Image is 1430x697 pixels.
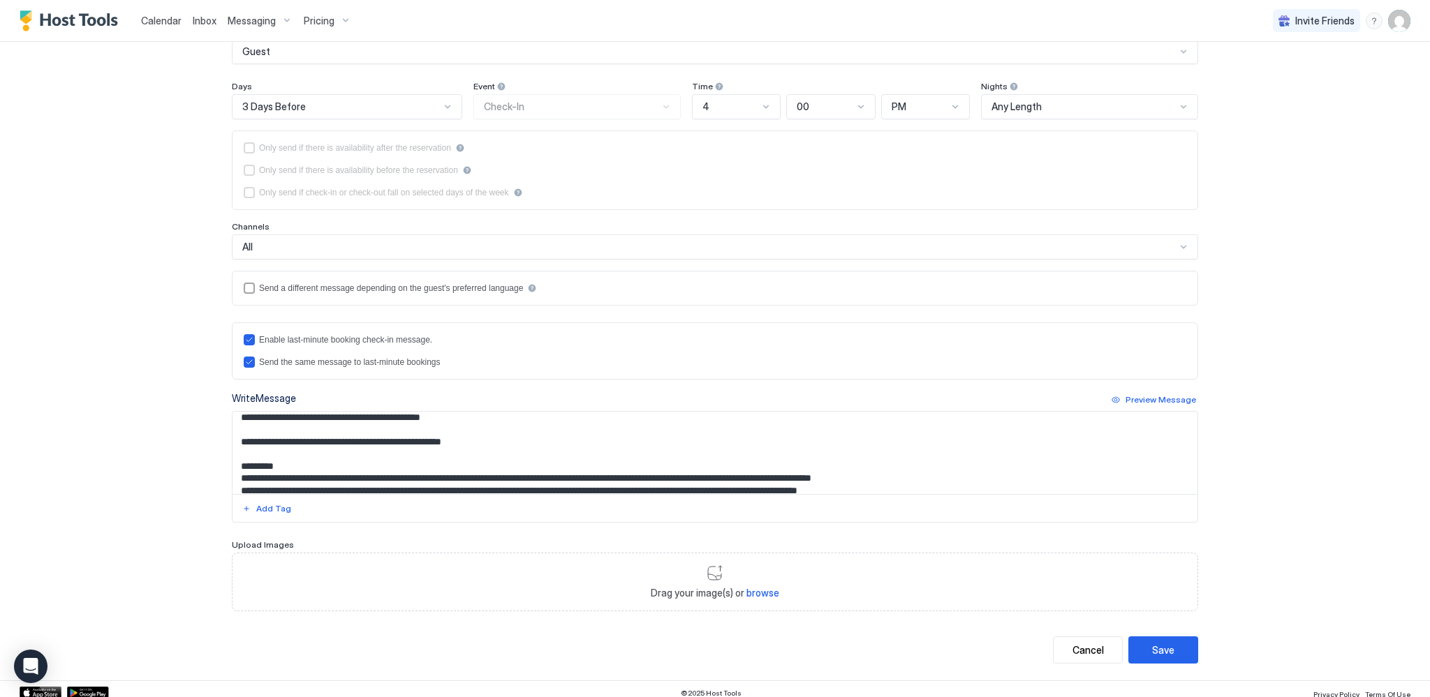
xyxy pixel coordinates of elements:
[1152,643,1174,657] div: Save
[651,587,779,599] span: Drag your image(s) or
[244,357,1186,368] div: lastMinuteMessageIsTheSame
[702,100,709,113] span: 4
[141,13,182,28] a: Calendar
[242,241,253,253] span: All
[232,221,270,232] span: Channels
[242,100,306,113] span: 3 Days Before
[228,15,276,27] span: Messaging
[244,283,1186,294] div: languagesEnabled
[259,188,509,197] div: Only send if check-in or check-out fall on selected days of the week
[240,500,293,517] button: Add Tag
[256,502,291,515] div: Add Tag
[242,45,270,58] span: Guest
[1110,391,1198,408] button: Preview Message
[20,10,124,31] a: Host Tools Logo
[259,335,432,345] div: Enable last-minute booking check-in message.
[259,165,458,175] div: Only send if there is availability before the reservation
[892,100,906,113] span: PM
[233,412,1197,494] textarea: Input Field
[473,81,495,91] span: Event
[1072,643,1104,657] div: Cancel
[259,357,440,367] div: Send the same message to last-minute bookings
[232,81,252,91] span: Days
[232,391,296,405] div: Write Message
[797,100,809,113] span: 00
[1366,13,1383,29] div: menu
[244,187,1186,198] div: isLimited
[244,165,1186,176] div: beforeReservation
[981,81,1008,91] span: Nights
[259,143,451,153] div: Only send if there is availability after the reservation
[992,100,1042,113] span: Any Length
[259,283,523,293] div: Send a different message depending on the guest's preferred language
[1128,636,1198,664] button: Save
[1053,636,1123,664] button: Cancel
[1388,10,1410,32] div: User profile
[1126,394,1196,406] div: Preview Message
[1295,15,1355,27] span: Invite Friends
[244,334,1186,345] div: lastMinuteMessageEnabled
[244,142,1186,153] div: afterReservation
[304,15,334,27] span: Pricing
[232,539,294,550] span: Upload Images
[14,650,47,683] div: Open Intercom Messenger
[193,15,216,27] span: Inbox
[193,13,216,28] a: Inbox
[141,15,182,27] span: Calendar
[692,81,713,91] span: Time
[746,587,779,599] span: browse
